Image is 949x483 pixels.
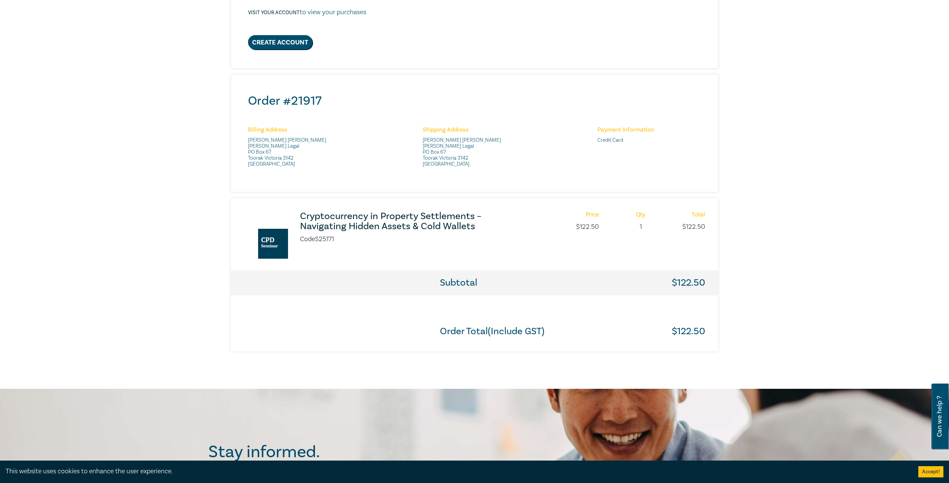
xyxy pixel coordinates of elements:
[248,9,300,16] a: Visit your account
[248,143,355,149] span: [PERSON_NAME] Legal
[258,229,288,259] img: Cryptocurrency in Property Settlements – Navigating Hidden Assets & Cold Wallets
[208,442,385,462] h2: Stay informed.
[248,149,355,167] span: PO Box 67 Toorak Victoria 3142 [GEOGRAPHIC_DATA]
[576,211,599,218] h6: Price
[636,211,645,218] h6: Qty
[440,326,544,336] h3: Order Total(Include GST)
[300,234,334,244] li: Code S25171
[918,466,943,477] button: Accept cookies
[248,126,355,133] h6: Billing Address
[248,137,355,143] span: [PERSON_NAME] [PERSON_NAME]
[672,278,705,288] h3: $ 122.50
[248,35,312,49] a: Create Account
[636,222,645,232] p: 1
[248,93,705,108] h2: Order # 21917
[597,126,705,133] h6: Payment Information
[423,149,530,167] span: PO Box 67 Toorak Victoria 3142 [GEOGRAPHIC_DATA]
[423,137,530,143] span: [PERSON_NAME] [PERSON_NAME]
[682,222,705,232] p: $ 122.50
[672,326,705,336] h3: $ 122.50
[936,388,943,445] span: Can we help ?
[423,126,530,133] h6: Shipping Address
[576,222,599,232] p: $ 122.50
[597,137,705,143] span: Credit Card
[423,143,530,149] span: [PERSON_NAME] Legal
[682,211,705,218] h6: Total
[300,211,498,231] a: Cryptocurrency in Property Settlements – Navigating Hidden Assets & Cold Wallets
[248,7,366,17] p: to view your purchases
[6,467,907,476] div: This website uses cookies to enhance the user experience.
[440,278,477,288] h3: Subtotal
